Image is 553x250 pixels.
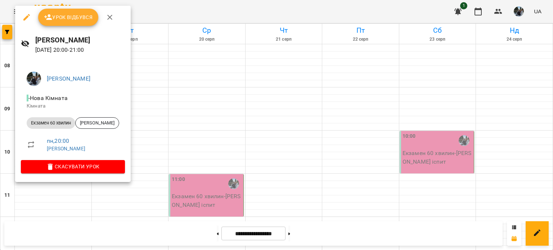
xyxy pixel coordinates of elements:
span: Екзамен 60 хвилин [27,120,75,126]
span: Урок відбувся [44,13,93,22]
a: [PERSON_NAME] [47,146,85,151]
p: Кімната [27,103,119,110]
button: Скасувати Урок [21,160,125,173]
h6: [PERSON_NAME] [35,35,125,46]
a: пн , 20:00 [47,137,69,144]
span: - Нова Кімната [27,95,69,101]
span: [PERSON_NAME] [76,120,119,126]
button: Урок відбувся [38,9,99,26]
div: [PERSON_NAME] [75,117,119,129]
a: [PERSON_NAME] [47,75,90,82]
img: d1ca6e31f3b678dcc71b8e9e9a6b0324.jpeg [27,72,41,86]
p: [DATE] 20:00 - 21:00 [35,46,125,54]
span: Скасувати Урок [27,162,119,171]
